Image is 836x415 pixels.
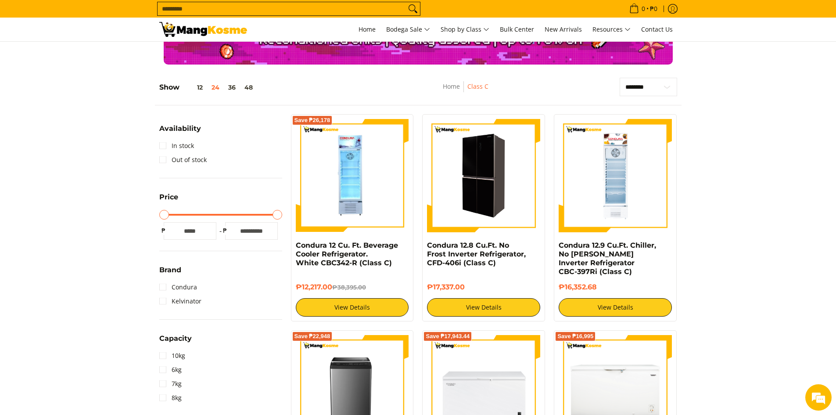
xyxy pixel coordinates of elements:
[294,334,330,339] span: Save ₱22,948
[159,335,192,349] summary: Open
[391,81,541,101] nav: Breadcrumbs
[427,241,526,267] a: Condura 12.8 Cu.Ft. No Frost Inverter Refrigerator, CFD-406i (Class C)
[332,284,366,291] del: ₱38,395.00
[427,119,540,232] img: Condura 12.8 Cu.Ft. No Frost Inverter Refrigerator, CFD-406i (Class C) - 0
[159,194,178,207] summary: Open
[159,294,201,308] a: Kelvinator
[159,22,247,37] img: Class C Home &amp; Business Appliances: Up to 70% Off l Mang Kosme | Page 2
[159,267,181,280] summary: Open
[159,153,207,167] a: Out of stock
[159,194,178,201] span: Price
[426,334,470,339] span: Save ₱17,943.44
[559,298,672,317] a: View Details
[406,2,420,15] button: Search
[159,83,257,92] h5: Show
[592,24,631,35] span: Resources
[641,25,673,33] span: Contact Us
[427,298,540,317] a: View Details
[559,241,656,276] a: Condura 12.9 Cu.Ft. Chiller, No [PERSON_NAME] Inverter Refrigerator CBC-397Ri (Class C)
[159,125,201,139] summary: Open
[427,283,540,292] h6: ₱17,337.00
[640,6,646,12] span: 0
[159,391,182,405] a: 8kg
[296,298,409,317] a: View Details
[159,139,194,153] a: In stock
[649,6,659,12] span: ₱0
[159,335,192,342] span: Capacity
[386,24,430,35] span: Bodega Sale
[545,25,582,33] span: New Arrivals
[240,84,257,91] button: 48
[359,25,376,33] span: Home
[588,18,635,41] a: Resources
[436,18,494,41] a: Shop by Class
[256,18,677,41] nav: Main Menu
[159,349,185,363] a: 10kg
[540,18,586,41] a: New Arrivals
[627,4,660,14] span: •
[495,18,538,41] a: Bulk Center
[207,84,224,91] button: 24
[637,18,677,41] a: Contact Us
[159,363,182,377] a: 6kg
[159,280,197,294] a: Condura
[467,82,488,90] a: Class C
[296,283,409,292] h6: ₱12,217.00
[159,226,168,235] span: ₱
[159,125,201,132] span: Availability
[354,18,380,41] a: Home
[159,377,182,391] a: 7kg
[557,334,593,339] span: Save ₱16,995
[500,25,534,33] span: Bulk Center
[159,267,181,274] span: Brand
[559,119,672,232] img: Condura 12.9 Cu.Ft. Chiller, No Forst Inverter Refrigerator CBC-397Ri (Class C)
[296,119,409,232] img: Condura 12 Cu. Ft. Beverage Cooler Refrigerator. White CBC342-R (Class C)
[559,283,672,292] h6: ₱16,352.68
[441,24,489,35] span: Shop by Class
[443,82,460,90] a: Home
[179,84,207,91] button: 12
[224,84,240,91] button: 36
[221,226,230,235] span: ₱
[294,118,330,123] span: Save ₱26,178
[382,18,434,41] a: Bodega Sale
[296,241,398,267] a: Condura 12 Cu. Ft. Beverage Cooler Refrigerator. White CBC342-R (Class C)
